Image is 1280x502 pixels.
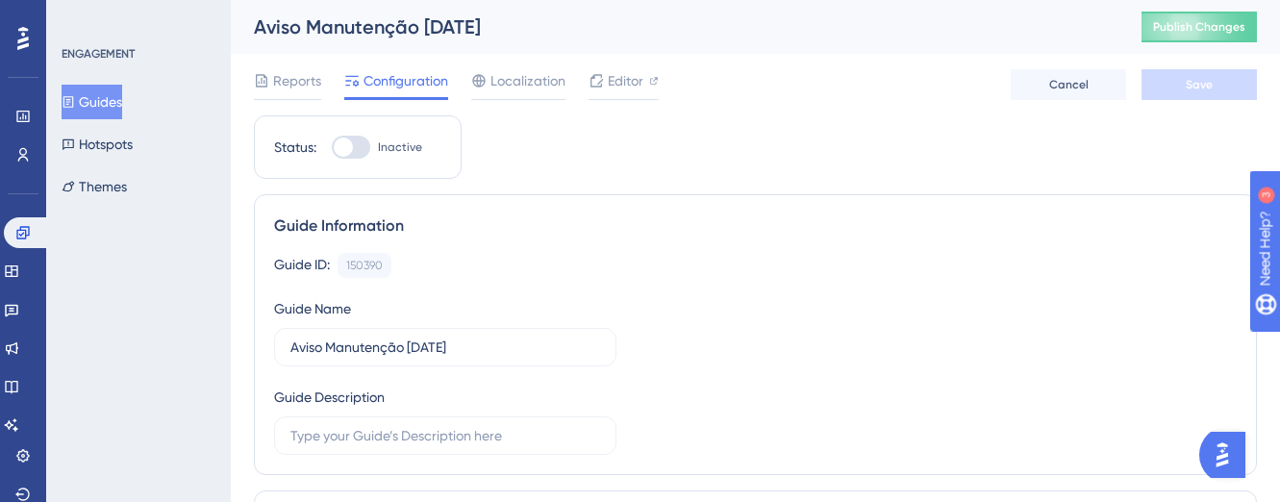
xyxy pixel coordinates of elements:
span: Cancel [1049,77,1089,92]
button: Hotspots [62,127,133,162]
span: Reports [273,69,321,92]
span: Need Help? [45,5,120,28]
span: Configuration [364,69,448,92]
span: Localization [490,69,565,92]
div: Status: [274,136,316,159]
button: Publish Changes [1142,12,1257,42]
span: Editor [608,69,643,92]
span: Publish Changes [1153,19,1245,35]
button: Guides [62,85,122,119]
div: Aviso Manutenção [DATE] [254,13,1093,40]
div: Guide Information [274,214,1237,238]
span: Save [1186,77,1213,92]
button: Cancel [1011,69,1126,100]
iframe: UserGuiding AI Assistant Launcher [1199,426,1257,484]
button: Save [1142,69,1257,100]
div: ENGAGEMENT [62,46,135,62]
div: 3 [134,10,139,25]
input: Type your Guide’s Description here [290,425,600,446]
div: Guide ID: [274,253,330,278]
div: Guide Description [274,386,385,409]
div: Guide Name [274,297,351,320]
span: Inactive [378,139,422,155]
input: Type your Guide’s Name here [290,337,600,358]
button: Themes [62,169,127,204]
div: 150390 [346,258,383,273]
